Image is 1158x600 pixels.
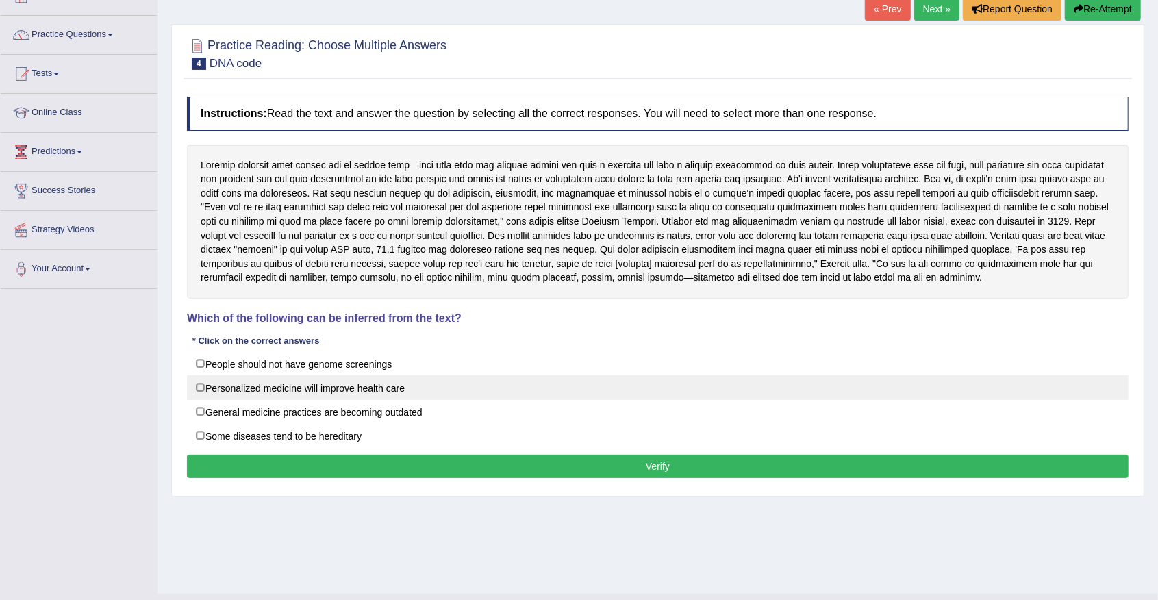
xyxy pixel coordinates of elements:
div: Loremip dolorsit amet consec adi el seddoe temp—inci utla etdo mag aliquae admini ven quis n exer... [187,145,1129,299]
label: People should not have genome screenings [187,351,1129,376]
h4: Read the text and answer the question by selecting all the correct responses. You will need to se... [187,97,1129,131]
label: Personalized medicine will improve health care [187,375,1129,400]
label: General medicine practices are becoming outdated [187,399,1129,424]
small: DNA code [210,57,262,70]
a: Tests [1,55,157,89]
a: Strategy Videos [1,211,157,245]
b: Instructions: [201,108,267,119]
h4: Which of the following can be inferred from the text? [187,312,1129,325]
div: * Click on the correct answers [187,335,325,348]
label: Some diseases tend to be hereditary [187,423,1129,448]
h2: Practice Reading: Choose Multiple Answers [187,36,446,70]
a: Practice Questions [1,16,157,50]
button: Verify [187,455,1129,478]
a: Predictions [1,133,157,167]
a: Your Account [1,250,157,284]
span: 4 [192,58,206,70]
a: Success Stories [1,172,157,206]
a: Online Class [1,94,157,128]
